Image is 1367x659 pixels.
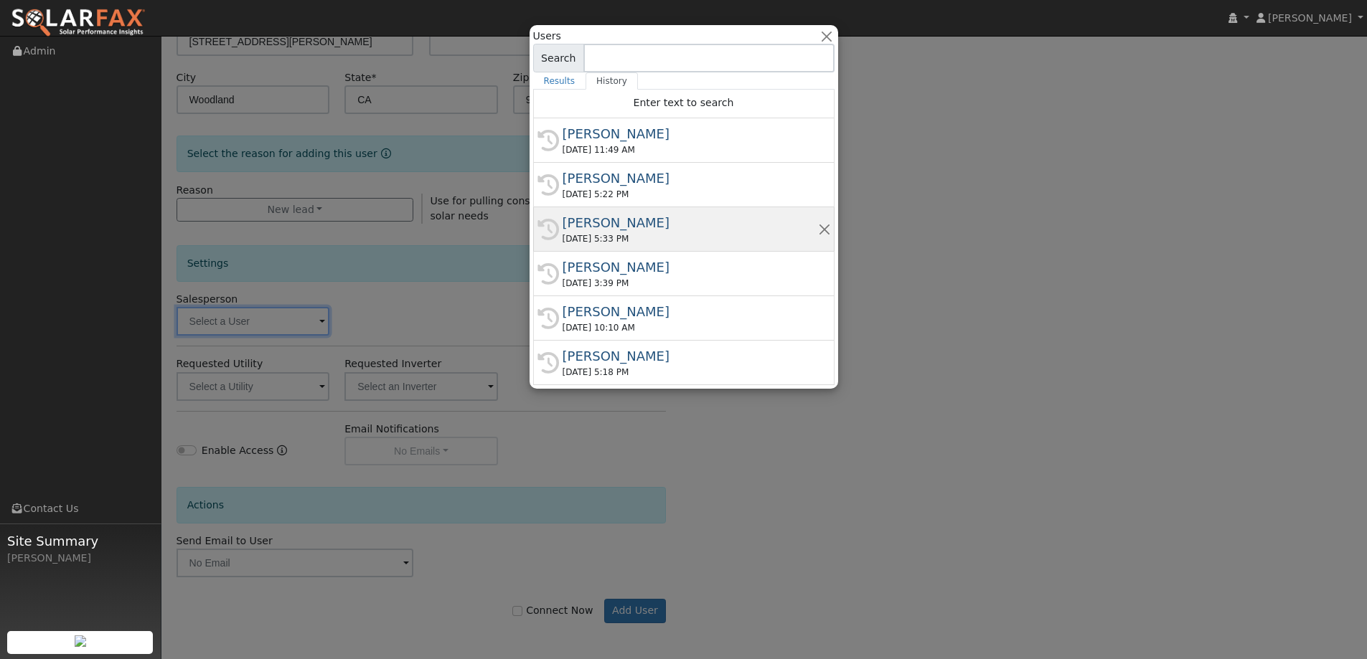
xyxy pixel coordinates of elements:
div: [DATE] 5:22 PM [563,188,818,201]
div: [DATE] 10:10 AM [563,321,818,334]
span: Enter text to search [634,97,734,108]
div: [DATE] 11:49 AM [563,143,818,156]
i: History [537,174,559,196]
div: [PERSON_NAME] [563,302,818,321]
div: [PERSON_NAME] [7,551,154,566]
span: [PERSON_NAME] [1268,12,1352,24]
i: History [537,263,559,285]
div: [PERSON_NAME] [563,169,818,188]
span: Users [533,29,561,44]
a: History [586,72,638,90]
div: [PERSON_NAME] [563,213,818,232]
div: [DATE] 5:33 PM [563,232,818,245]
span: Search [533,44,584,72]
div: [PERSON_NAME] [563,124,818,143]
i: History [537,219,559,240]
a: Results [533,72,586,90]
button: Remove this history [817,222,831,237]
div: [DATE] 5:18 PM [563,366,818,379]
div: [PERSON_NAME] [563,257,818,277]
img: SolarFax [11,8,146,38]
img: retrieve [75,635,86,647]
i: History [537,352,559,374]
span: Site Summary [7,531,154,551]
i: History [537,130,559,151]
div: [DATE] 3:39 PM [563,277,818,290]
div: [PERSON_NAME] [563,346,818,366]
i: History [537,308,559,329]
